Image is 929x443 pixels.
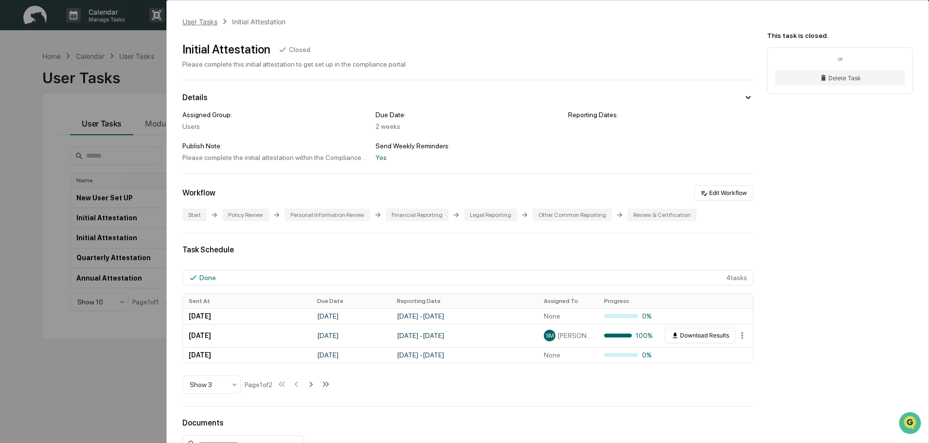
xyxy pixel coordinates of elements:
[898,411,924,437] iframe: Open customer support
[604,351,653,359] div: 0%
[182,93,207,102] div: Details
[533,209,612,221] div: Other Common Reporting
[183,308,311,324] td: [DATE]
[182,111,368,119] div: Assigned Group:
[71,124,78,131] div: 🗄️
[694,185,753,201] button: Edit Workflow
[183,294,311,308] th: Sent At
[165,77,177,89] button: Start new chat
[6,137,65,155] a: 🔎Data Lookup
[311,324,391,347] td: [DATE]
[183,347,311,363] td: [DATE]
[182,154,368,161] div: Please complete the initial attestation within the Compliance Portal to get fully set up.
[182,60,407,68] div: Please complete this initial attestation to get set up in the compliance portal.
[544,312,560,320] span: None
[33,74,160,84] div: Start new chat
[375,111,561,119] div: Due Date:
[311,294,391,308] th: Due Date
[182,418,753,427] div: Documents
[311,308,391,324] td: [DATE]
[375,123,561,130] div: 2 weeks
[285,209,370,221] div: Personal Information Review
[33,84,123,92] div: We're available if you need us!
[80,123,121,132] span: Attestations
[627,209,697,221] div: Review & Certification
[6,119,67,136] a: 🖐️Preclearance
[19,123,63,132] span: Preclearance
[289,46,310,53] div: Closed
[375,154,561,161] div: Yes
[546,332,554,339] span: SM
[568,111,753,119] div: Reporting Dates:
[665,328,735,343] button: Download Results
[69,164,118,172] a: Powered byPylon
[391,294,538,308] th: Reporting Date
[222,209,269,221] div: Policy Review
[245,381,272,389] div: Page 1 of 2
[182,270,753,285] div: 4 task s
[182,245,753,254] div: Task Schedule
[19,141,61,151] span: Data Lookup
[10,124,18,131] div: 🖐️
[604,312,653,320] div: 0%
[464,209,517,221] div: Legal Reporting
[10,142,18,150] div: 🔎
[598,294,659,308] th: Progress
[375,142,561,150] div: Send Weekly Reminders:
[544,351,560,359] span: None
[10,74,27,92] img: 1746055101610-c473b297-6a78-478c-a979-82029cc54cd1
[775,70,905,86] button: Delete Task
[10,20,177,36] p: How can we help?
[775,55,905,62] div: or
[182,142,368,150] div: Publish Note:
[183,324,311,347] td: [DATE]
[391,324,538,347] td: [DATE] - [DATE]
[67,119,125,136] a: 🗄️Attestations
[182,18,217,26] div: User Tasks
[604,332,653,339] div: 100%
[391,308,538,324] td: [DATE] - [DATE]
[182,209,207,221] div: Start
[182,188,215,197] div: Workflow
[386,209,448,221] div: Financial Reporting
[182,42,270,56] div: Initial Attestation
[232,18,286,26] div: Initial Attestation
[182,123,368,130] div: Users
[391,347,538,363] td: [DATE] - [DATE]
[311,347,391,363] td: [DATE]
[199,274,216,282] div: Done
[557,332,592,339] span: [PERSON_NAME]
[538,294,598,308] th: Assigned To
[97,165,118,172] span: Pylon
[767,32,913,39] div: This task is closed.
